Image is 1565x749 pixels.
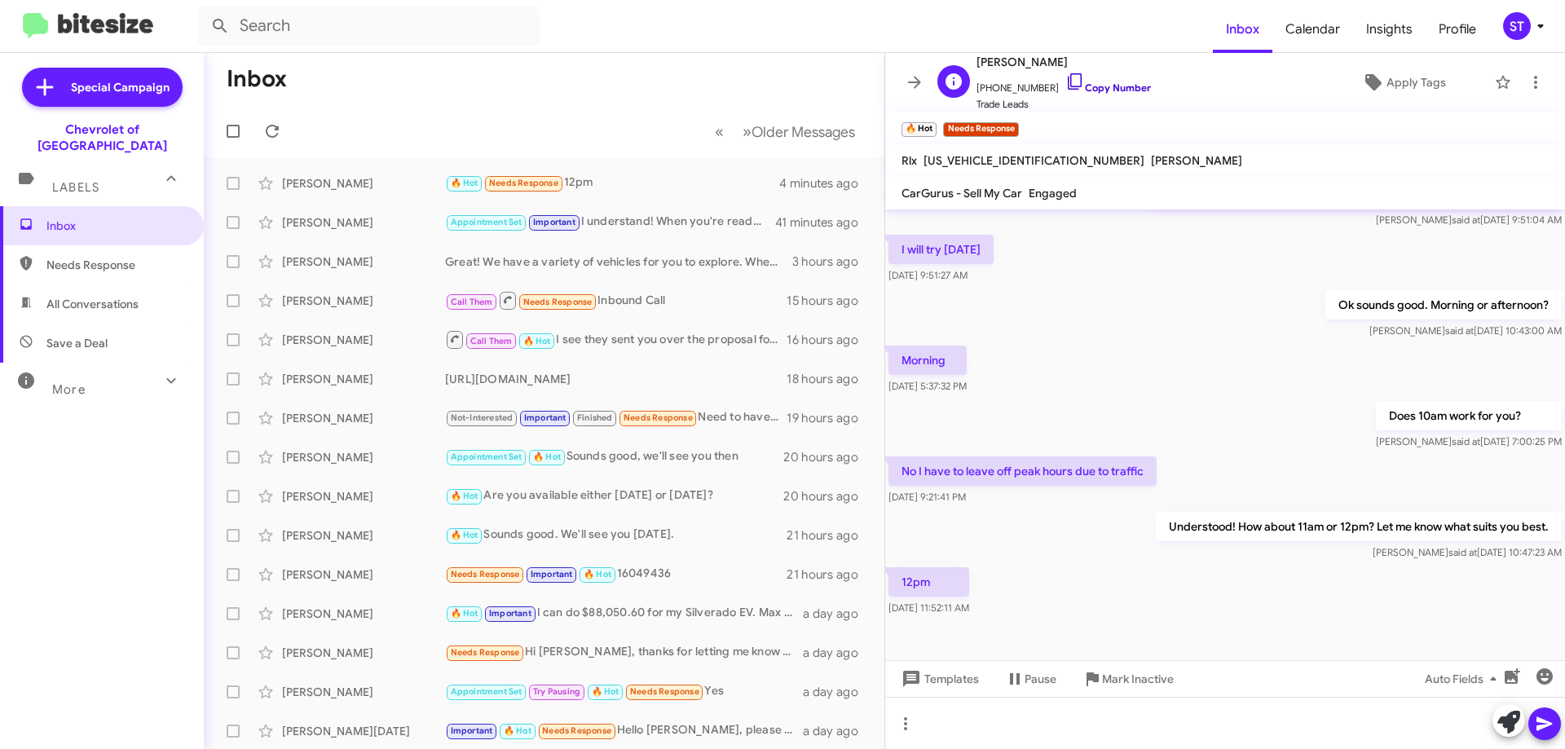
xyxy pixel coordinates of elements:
div: I can do $88,050.60 for my Silverado EV. Max range with Super Cruise [445,604,803,623]
div: [PERSON_NAME] [282,645,445,661]
span: Call Them [470,336,513,346]
span: Trade Leads [976,96,1151,112]
div: a day ago [803,606,871,622]
span: Try Pausing [533,686,580,697]
h1: Inbox [227,66,287,92]
span: 🔥 Hot [592,686,619,697]
span: » [743,121,752,142]
div: [URL][DOMAIN_NAME] [445,371,787,387]
a: Inbox [1213,6,1272,53]
p: Ok sounds good. Morning or afternoon? [1325,290,1562,319]
span: [PERSON_NAME] [DATE] 10:43:00 AM [1369,324,1562,337]
span: Call Them [451,297,493,307]
div: 3 hours ago [792,253,871,270]
span: 🔥 Hot [584,569,611,579]
span: Needs Response [523,297,593,307]
span: 🔥 Hot [451,608,478,619]
div: [PERSON_NAME] [282,253,445,270]
span: [DATE] 9:51:27 AM [888,269,968,281]
div: [PERSON_NAME][DATE] [282,723,445,739]
small: Needs Response [943,122,1018,137]
div: [PERSON_NAME] [282,606,445,622]
span: Needs Response [630,686,699,697]
a: Insights [1353,6,1426,53]
span: 🔥 Hot [451,491,478,501]
div: a day ago [803,684,871,700]
p: Morning [888,346,967,375]
span: Engaged [1029,186,1077,200]
div: [PERSON_NAME] [282,214,445,231]
p: 12pm [888,567,969,597]
button: Auto Fields [1412,664,1516,694]
button: ST [1489,12,1547,40]
div: [PERSON_NAME] [282,410,445,426]
span: Special Campaign [71,79,170,95]
span: Appointment Set [451,452,522,462]
p: I will try [DATE] [888,235,994,264]
span: CarGurus - Sell My Car [902,186,1022,200]
span: [DATE] 11:52:11 AM [888,601,969,614]
span: Rlx [902,153,917,168]
span: said at [1452,435,1480,447]
span: Important [524,412,566,423]
span: Important [489,608,531,619]
span: Important [531,569,573,579]
div: [PERSON_NAME] [282,566,445,583]
div: ST [1503,12,1531,40]
span: [PERSON_NAME] [DATE] 9:51:04 AM [1376,214,1562,226]
span: Pause [1025,664,1056,694]
div: Are you available either [DATE] or [DATE]? [445,487,783,505]
button: Pause [992,664,1069,694]
span: Appointment Set [451,686,522,697]
div: [PERSON_NAME] [282,371,445,387]
span: Needs Response [489,178,558,188]
span: said at [1445,324,1474,337]
div: Sounds good, we'll see you then [445,447,783,466]
a: Calendar [1272,6,1353,53]
div: [PERSON_NAME] [282,527,445,544]
span: Needs Response [624,412,693,423]
a: Special Campaign [22,68,183,107]
div: 16 hours ago [787,332,871,348]
a: Copy Number [1065,82,1151,94]
small: 🔥 Hot [902,122,937,137]
span: More [52,382,86,397]
div: [PERSON_NAME] [282,449,445,465]
button: Previous [705,115,734,148]
div: [PERSON_NAME] [282,684,445,700]
div: 15 hours ago [787,293,871,309]
div: 21 hours ago [787,566,871,583]
div: [PERSON_NAME] [282,175,445,192]
span: [PERSON_NAME] [DATE] 10:47:23 AM [1373,546,1562,558]
p: Does 10am work for you? [1376,401,1562,430]
nav: Page navigation example [706,115,865,148]
div: a day ago [803,723,871,739]
span: Inbox [46,218,185,234]
span: Older Messages [752,123,855,141]
div: Inbound Call [445,290,787,311]
div: 18 hours ago [787,371,871,387]
button: Templates [885,664,992,694]
span: 🔥 Hot [451,178,478,188]
span: Important [451,725,493,736]
span: 🔥 Hot [451,530,478,540]
button: Apply Tags [1320,68,1487,97]
span: Needs Response [451,569,520,579]
input: Search [197,7,540,46]
span: Apply Tags [1386,68,1446,97]
p: Understood! How about 11am or 12pm? Let me know what suits you best. [1156,512,1562,541]
div: Need to have sunroof sorry [445,408,787,427]
span: said at [1452,214,1480,226]
span: [PERSON_NAME] [1151,153,1242,168]
div: 41 minutes ago [775,214,871,231]
p: No I have to leave off peak hours due to traffic [888,456,1157,486]
span: Needs Response [542,725,611,736]
span: All Conversations [46,296,139,312]
div: a day ago [803,645,871,661]
span: [DATE] 9:21:41 PM [888,491,966,503]
div: Yes [445,682,803,701]
span: Templates [898,664,979,694]
div: Sounds good. We'll see you [DATE]. [445,526,787,544]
